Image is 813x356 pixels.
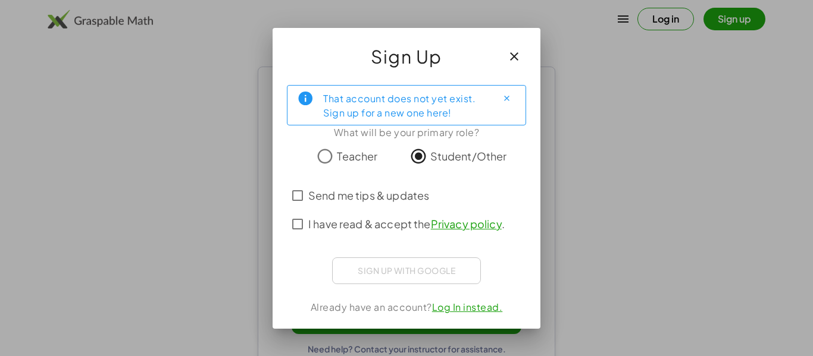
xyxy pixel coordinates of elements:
[287,300,526,314] div: Already have an account?
[287,125,526,140] div: What will be your primary role?
[430,148,507,164] span: Student/Other
[371,42,442,71] span: Sign Up
[308,187,429,203] span: Send me tips & updates
[497,89,516,108] button: Close
[432,301,503,313] a: Log In instead.
[308,216,505,232] span: I have read & accept the .
[431,217,502,231] a: Privacy policy
[323,90,487,120] div: That account does not yet exist. Sign up for a new one here!
[337,148,377,164] span: Teacher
